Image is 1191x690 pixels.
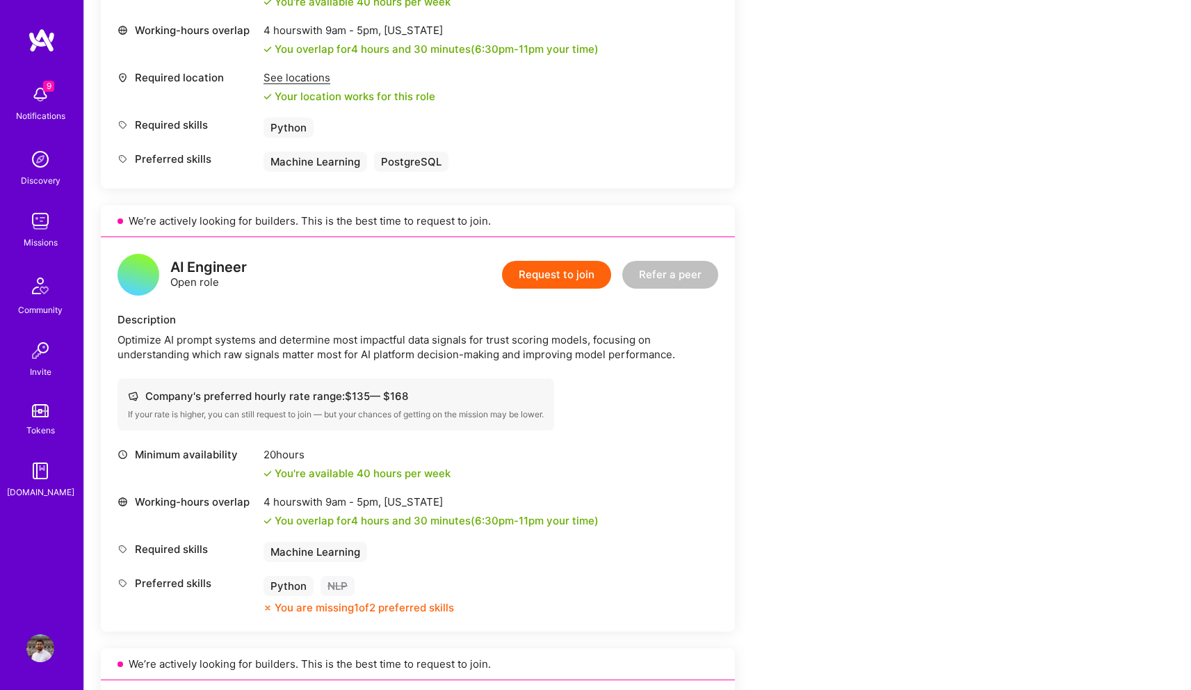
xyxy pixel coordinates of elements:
span: 9am - 5pm , [323,495,384,508]
i: icon Tag [118,154,128,164]
div: Community [18,303,63,317]
img: Community [24,269,57,303]
div: Required skills [118,542,257,556]
div: Your location works for this role [264,89,435,104]
div: Tokens [26,423,55,438]
div: You overlap for 4 hours and 30 minutes ( your time) [275,513,599,528]
div: Open role [170,260,247,289]
div: Python [264,118,314,138]
div: NLP [321,576,355,596]
div: Description [118,312,718,327]
div: AI Engineer [170,260,247,275]
div: Python [264,576,314,596]
div: If your rate is higher, you can still request to join — but your chances of getting on the missio... [128,409,544,420]
button: Refer a peer [622,261,718,289]
div: [DOMAIN_NAME] [7,485,74,499]
img: Invite [26,337,54,364]
div: We’re actively looking for builders. This is the best time to request to join. [101,648,735,680]
div: 4 hours with [US_STATE] [264,495,599,509]
div: Machine Learning [264,542,367,562]
i: icon Check [264,470,272,478]
div: Working-hours overlap [118,495,257,509]
i: icon Cash [128,391,138,401]
div: We’re actively looking for builders. This is the best time to request to join. [101,205,735,237]
div: You're available 40 hours per week [264,466,451,481]
i: icon Location [118,72,128,83]
div: 20 hours [264,447,451,462]
img: teamwork [26,207,54,235]
div: Required skills [118,118,257,132]
div: Company's preferred hourly rate range: $ 135 — $ 168 [128,389,544,403]
div: Preferred skills [118,152,257,166]
div: PostgreSQL [374,152,448,172]
div: Discovery [21,173,60,188]
div: See locations [264,70,435,85]
i: icon World [118,25,128,35]
img: User Avatar [26,634,54,662]
img: logo [28,28,56,53]
i: icon Check [264,517,272,525]
i: icon Tag [118,120,128,130]
i: icon Tag [118,578,128,588]
a: User Avatar [23,634,58,662]
div: Minimum availability [118,447,257,462]
span: 6:30pm - 11pm [475,514,544,527]
i: icon Clock [118,449,128,460]
div: You overlap for 4 hours and 30 minutes ( your time) [275,42,599,56]
i: icon World [118,497,128,507]
i: icon Tag [118,544,128,554]
button: Request to join [502,261,611,289]
i: icon Check [264,93,272,101]
div: Working-hours overlap [118,23,257,38]
div: Optimize AI prompt systems and determine most impactful data signals for trust scoring models, fo... [118,332,718,362]
div: You are missing 1 of 2 preferred skills [275,600,454,615]
span: 6:30pm - 11pm [475,42,544,56]
img: tokens [32,404,49,417]
img: bell [26,81,54,109]
div: Machine Learning [264,152,367,172]
div: Required location [118,70,257,85]
div: Missions [24,235,58,250]
span: 9 [43,81,54,92]
i: icon CloseOrange [264,604,272,612]
img: discovery [26,145,54,173]
div: Preferred skills [118,576,257,591]
div: Notifications [16,109,65,123]
div: Invite [30,364,51,379]
div: 4 hours with [US_STATE] [264,23,599,38]
img: guide book [26,457,54,485]
span: 9am - 5pm , [323,24,384,37]
i: icon Check [264,45,272,54]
